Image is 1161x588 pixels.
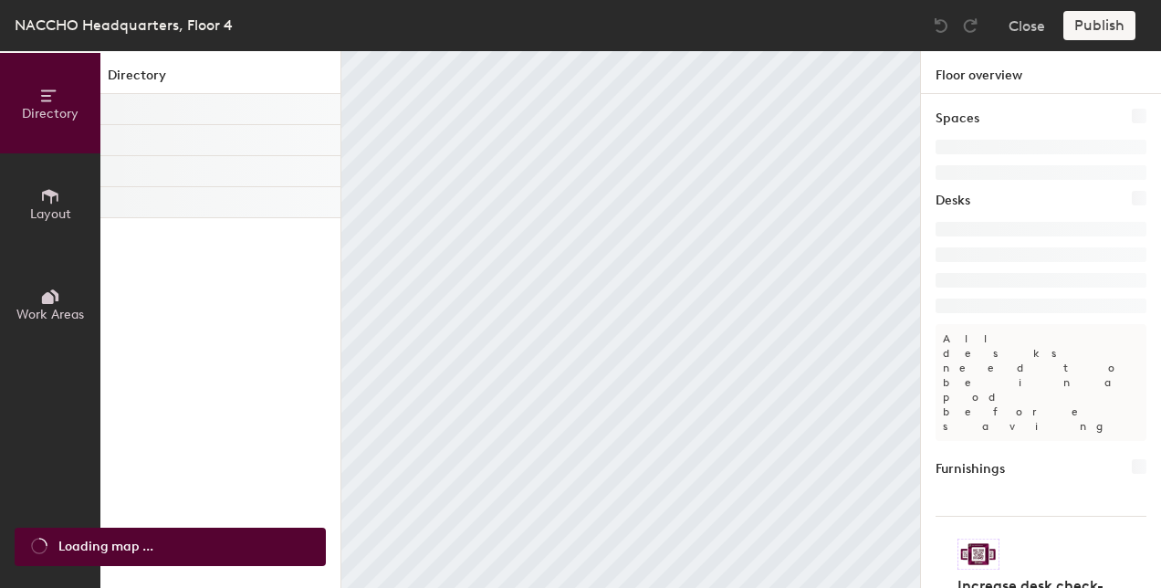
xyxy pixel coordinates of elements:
[921,51,1161,94] h1: Floor overview
[16,307,84,322] span: Work Areas
[30,206,71,222] span: Layout
[957,539,999,570] img: Sticker logo
[1009,11,1045,40] button: Close
[341,51,920,588] canvas: Map
[58,537,153,557] span: Loading map ...
[936,109,979,129] h1: Spaces
[15,14,233,37] div: NACCHO Headquarters, Floor 4
[936,191,970,211] h1: Desks
[22,106,78,121] span: Directory
[936,459,1005,479] h1: Furnishings
[961,16,979,35] img: Redo
[932,16,950,35] img: Undo
[100,66,340,94] h1: Directory
[936,324,1146,441] p: All desks need to be in a pod before saving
